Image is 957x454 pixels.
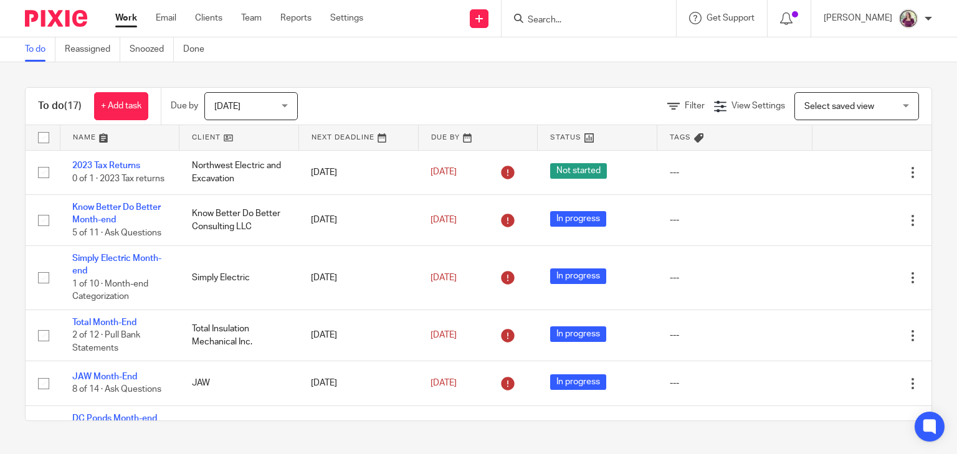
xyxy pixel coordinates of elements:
div: --- [670,166,800,179]
span: View Settings [731,102,785,110]
span: In progress [550,268,606,284]
a: Total Month-End [72,318,136,327]
td: Northwest Electric and Excavation [179,150,299,194]
a: Work [115,12,137,24]
span: Select saved view [804,102,874,111]
td: [DATE] [298,194,418,245]
div: --- [670,214,800,226]
img: Simple%20Professional%20Name%20Introduction%20LinkedIn%20Profile%20Picture.png [898,9,918,29]
p: Due by [171,100,198,112]
div: --- [670,272,800,284]
td: [DATE] [298,246,418,310]
div: --- [670,329,800,341]
span: In progress [550,374,606,390]
span: Filter [685,102,705,110]
span: (17) [64,101,82,111]
a: Email [156,12,176,24]
a: JAW Month-End [72,372,137,381]
p: [PERSON_NAME] [824,12,892,24]
span: 5 of 11 · Ask Questions [72,229,161,237]
span: 8 of 14 · Ask Questions [72,385,161,394]
input: Search [526,15,639,26]
span: 0 of 1 · 2023 Tax returns [72,174,164,183]
td: [DATE] [298,150,418,194]
span: [DATE] [431,331,457,339]
span: Not started [550,163,607,179]
span: [DATE] [431,273,457,282]
a: + Add task [94,92,148,120]
td: JAW [179,361,299,405]
td: Know Better Do Better Consulting LLC [179,194,299,245]
a: Reports [280,12,312,24]
td: [DATE] [298,310,418,361]
span: [DATE] [431,379,457,387]
a: Clients [195,12,222,24]
td: Simply Electric [179,246,299,310]
a: Team [241,12,262,24]
a: Settings [330,12,363,24]
a: Simply Electric Month-end [72,254,161,275]
a: Reassigned [65,37,120,62]
span: In progress [550,326,606,342]
h1: To do [38,100,82,113]
div: --- [670,377,800,389]
img: Pixie [25,10,87,27]
span: [DATE] [431,168,457,177]
a: To do [25,37,55,62]
a: 2023 Tax Returns [72,161,140,170]
span: 2 of 12 · Pull Bank Statements [72,331,140,352]
span: [DATE] [431,215,457,224]
a: Know Better Do Better Month-end [72,203,161,224]
span: In progress [550,211,606,227]
a: Done [183,37,214,62]
span: Get Support [707,14,755,22]
span: Tags [670,134,691,141]
a: DC Ponds Month-end [72,414,157,423]
td: [DATE] [298,361,418,405]
span: 1 of 10 · Month-end Categorization [72,280,148,301]
td: Total Insulation Mechanical Inc. [179,310,299,361]
a: Snoozed [130,37,174,62]
span: [DATE] [214,102,240,111]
